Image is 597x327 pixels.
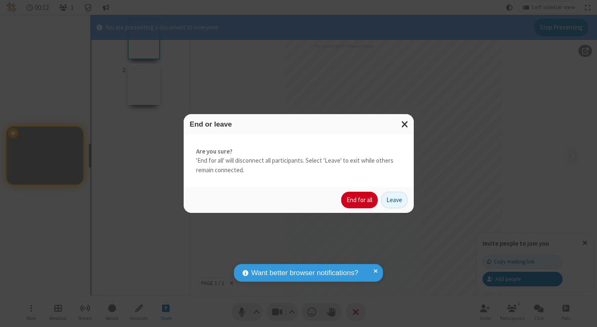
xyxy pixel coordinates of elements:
[196,147,401,156] strong: Are you sure?
[184,134,414,188] div: 'End for all' will disconnect all participants. Select 'Leave' to exit while others remain connec...
[381,192,408,208] button: Leave
[251,268,358,278] span: Want better browser notifications?
[190,120,408,128] h3: End or leave
[341,192,378,208] button: End for all
[396,114,414,134] button: Close modal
